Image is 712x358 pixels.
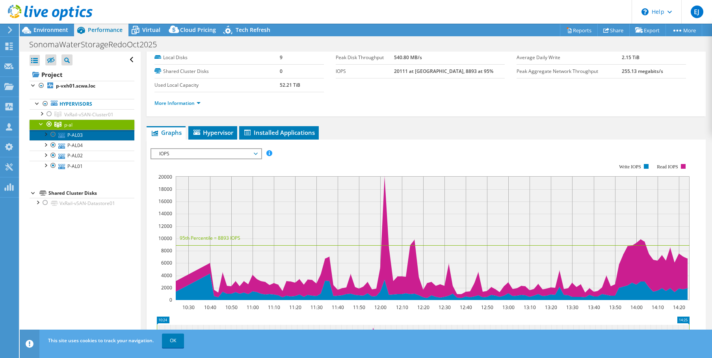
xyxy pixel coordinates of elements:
[609,304,621,311] text: 13:50
[161,259,172,266] text: 6000
[524,304,536,311] text: 13:10
[64,121,73,128] span: p-al
[30,198,134,208] a: VxRail-vSAN-Datastore01
[30,81,134,91] a: p-vxh01.scwa.loc
[597,24,630,36] a: Share
[56,82,95,89] b: p-vxh01.scwa.loc
[566,304,578,311] text: 13:30
[204,304,216,311] text: 10:40
[192,129,233,136] span: Hypervisor
[142,26,160,34] span: Virtual
[502,304,515,311] text: 13:00
[30,140,134,151] a: P-AL04
[268,304,280,311] text: 11:10
[289,304,301,311] text: 11:20
[158,235,172,242] text: 10000
[30,119,134,130] a: p-al
[158,210,172,217] text: 14000
[154,54,280,62] label: Local Disks
[394,54,422,61] b: 540.80 MB/s
[162,334,184,348] a: OK
[374,304,387,311] text: 12:00
[243,129,315,136] span: Installed Applications
[332,304,344,311] text: 11:40
[560,24,598,36] a: Reports
[622,54,639,61] b: 2.15 TiB
[280,82,300,88] b: 52.21 TiB
[417,304,429,311] text: 12:20
[652,304,664,311] text: 14:10
[630,304,643,311] text: 14:00
[225,304,238,311] text: 10:50
[30,109,134,119] a: VxRail-vSAN-Cluster01
[394,68,493,75] b: 20111 at [GEOGRAPHIC_DATA], 8893 at 95%
[517,67,621,75] label: Peak Aggregate Network Throughput
[64,111,113,118] span: VxRail-vSAN-Cluster01
[439,304,451,311] text: 12:30
[30,68,134,81] a: Project
[158,173,172,180] text: 20000
[641,8,649,15] svg: \n
[629,24,666,36] a: Export
[182,304,195,311] text: 10:30
[619,164,641,170] text: Write IOPS
[353,304,365,311] text: 11:50
[158,198,172,205] text: 16000
[588,304,600,311] text: 13:40
[622,68,663,75] b: 255.13 megabits/s
[657,164,679,170] text: Read IOPS
[247,304,259,311] text: 11:00
[280,54,283,61] b: 9
[310,304,323,311] text: 11:30
[26,40,169,49] h1: SonomaWaterStorageRedoOct2025
[48,337,154,344] span: This site uses cookies to track your navigation.
[396,304,408,311] text: 12:10
[691,6,703,18] span: EJ
[481,304,493,311] text: 12:50
[33,26,68,34] span: Environment
[30,161,134,171] a: P-AL01
[155,149,257,158] span: IOPS
[280,68,283,75] b: 0
[673,304,685,311] text: 14:20
[666,24,702,36] a: More
[30,99,134,109] a: Hypervisors
[460,304,472,311] text: 12:40
[154,81,280,89] label: Used Local Capacity
[336,67,394,75] label: IOPS
[545,304,557,311] text: 13:20
[336,54,394,62] label: Peak Disk Throughput
[161,284,172,291] text: 2000
[236,26,270,34] span: Tech Refresh
[161,272,172,279] text: 4000
[158,186,172,192] text: 18000
[180,26,216,34] span: Cloud Pricing
[30,130,134,140] a: P-AL03
[180,235,240,241] text: 95th Percentile = 8893 IOPS
[517,54,621,62] label: Average Daily Write
[151,129,182,136] span: Graphs
[30,151,134,161] a: P-AL02
[88,26,123,34] span: Performance
[161,247,172,254] text: 8000
[169,296,172,303] text: 0
[154,100,201,106] a: More Information
[158,223,172,229] text: 12000
[48,188,134,198] div: Shared Cluster Disks
[154,67,280,75] label: Shared Cluster Disks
